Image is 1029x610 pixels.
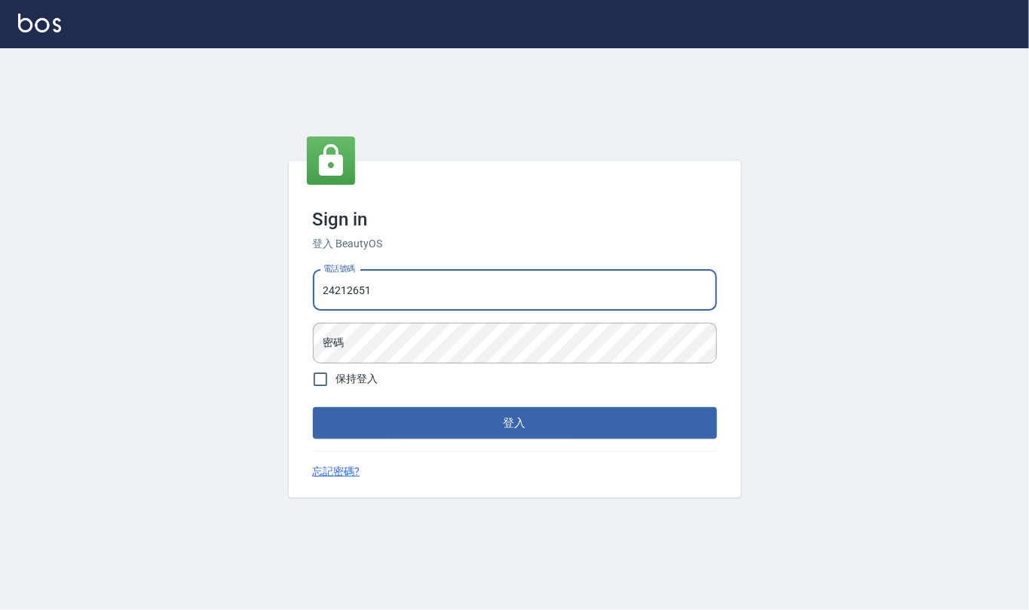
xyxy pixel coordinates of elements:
label: 電話號碼 [323,263,355,274]
h3: Sign in [313,209,717,230]
button: 登入 [313,407,717,439]
span: 保持登入 [336,371,378,387]
a: 忘記密碼? [313,464,360,480]
img: Logo [18,14,61,32]
h6: 登入 BeautyOS [313,236,717,252]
